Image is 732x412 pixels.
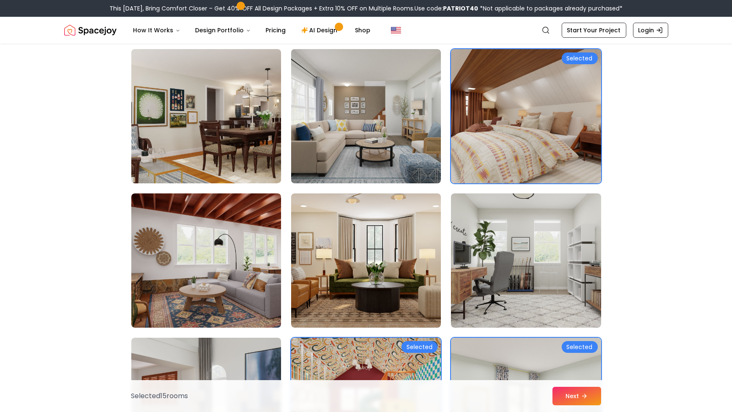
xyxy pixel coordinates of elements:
div: Selected [562,52,598,64]
div: This [DATE], Bring Comfort Closer – Get 40% OFF All Design Packages + Extra 10% OFF on Multiple R... [109,4,623,13]
button: Next [552,387,601,405]
a: Spacejoy [64,22,117,39]
p: Selected 15 room s [131,391,188,401]
button: How It Works [127,22,187,39]
img: Room room-48 [447,46,604,187]
div: Selected [401,341,438,353]
img: Spacejoy Logo [64,22,117,39]
a: Login [633,23,668,38]
img: Room room-51 [451,193,601,328]
nav: Main [127,22,378,39]
a: Start Your Project [562,23,626,38]
span: *Not applicable to packages already purchased* [478,4,623,13]
img: Room room-47 [291,49,441,183]
img: Room room-46 [131,49,281,183]
nav: Global [64,17,668,44]
div: Selected [562,341,598,353]
span: Use code: [414,4,478,13]
img: Room room-49 [131,193,281,328]
b: PATRIOT40 [443,4,478,13]
button: Design Portfolio [189,22,258,39]
a: Shop [349,22,378,39]
img: Room room-50 [291,193,441,328]
a: Pricing [259,22,293,39]
a: AI Design [294,22,347,39]
img: United States [391,25,401,35]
